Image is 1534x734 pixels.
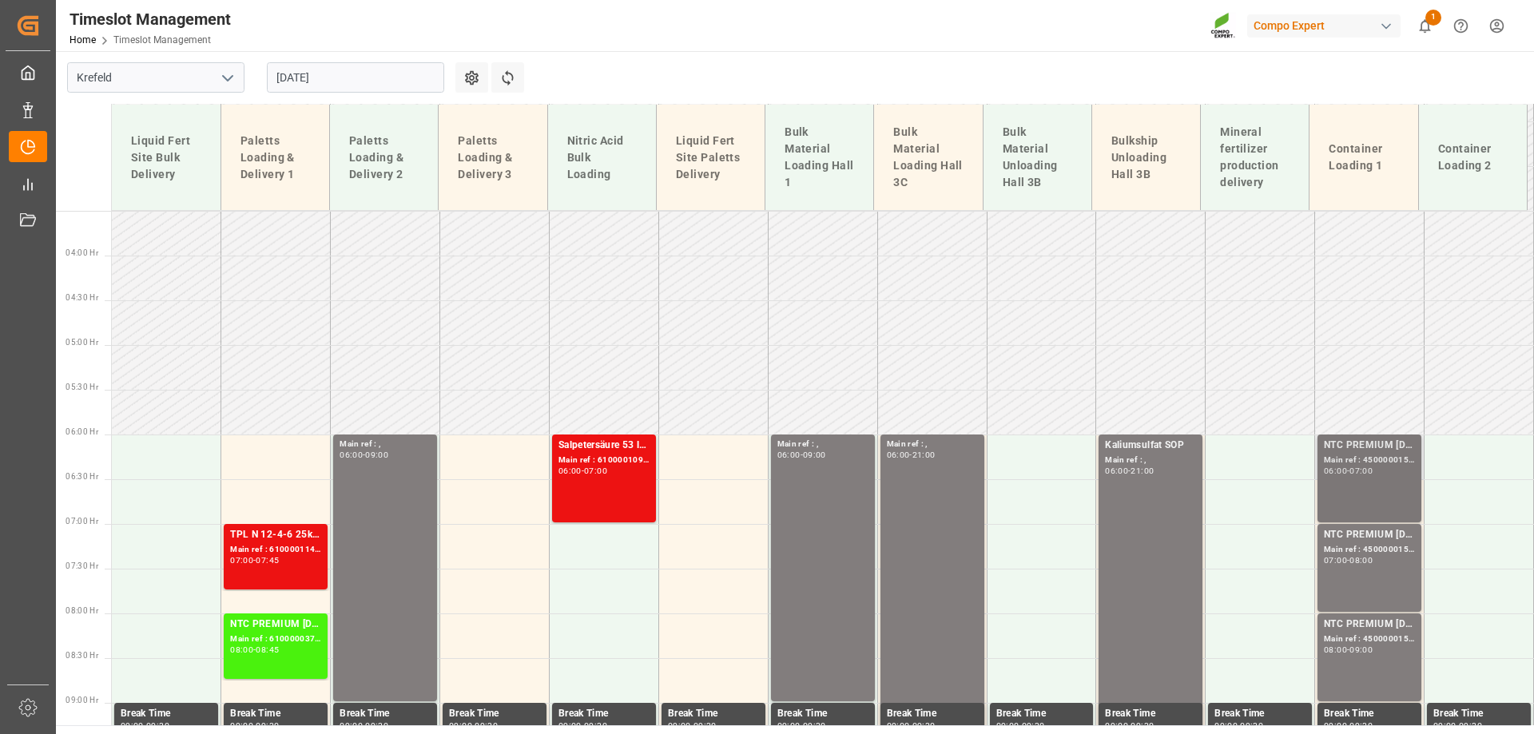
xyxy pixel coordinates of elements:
[887,438,978,451] div: Main ref : ,
[801,722,803,729] div: -
[887,451,910,458] div: 06:00
[1128,467,1131,474] div: -
[1459,722,1482,729] div: 09:30
[1210,12,1236,40] img: Screenshot%202023-09-29%20at%2010.02.21.png_1712312052.png
[230,722,253,729] div: 09:00
[1324,454,1415,467] div: Main ref : 4500000156, 2000000004;
[472,722,475,729] div: -
[1022,722,1045,729] div: 09:30
[668,722,691,729] div: 09:00
[1247,10,1407,41] button: Compo Expert
[253,722,256,729] div: -
[365,722,388,729] div: 09:30
[1214,722,1238,729] div: 09:00
[1443,8,1479,44] button: Help Center
[449,706,540,722] div: Break Time
[475,722,498,729] div: 09:30
[215,65,239,90] button: open menu
[230,646,253,653] div: 08:00
[887,117,969,197] div: Bulk Material Loading Hall 3C
[1322,134,1405,181] div: Container Loading 1
[256,722,279,729] div: 09:30
[256,557,279,564] div: 07:45
[66,651,98,660] span: 08:30 Hr
[1324,527,1415,543] div: NTC PREMIUM [DATE] 25kg (x42) INT;
[1349,557,1373,564] div: 08:00
[267,62,444,93] input: DD.MM.YYYY
[449,722,472,729] div: 09:00
[996,117,1079,197] div: Bulk Material Unloading Hall 3B
[256,646,279,653] div: 08:45
[1407,8,1443,44] button: show 1 new notifications
[66,606,98,615] span: 08:00 Hr
[558,722,582,729] div: 09:00
[670,126,752,189] div: Liquid Fert Site Paletts Delivery
[234,126,316,189] div: Paletts Loading & Delivery 1
[121,722,144,729] div: 09:00
[70,34,96,46] a: Home
[1131,467,1154,474] div: 21:00
[1324,467,1347,474] div: 06:00
[66,472,98,481] span: 06:30 Hr
[1433,706,1524,722] div: Break Time
[1214,117,1296,197] div: Mineral fertilizer production delivery
[1105,438,1196,454] div: Kaliumsulfat SOP
[66,696,98,704] span: 09:00 Hr
[909,722,912,729] div: -
[558,706,650,722] div: Break Time
[777,706,868,722] div: Break Time
[996,722,1019,729] div: 09:00
[887,706,978,722] div: Break Time
[584,722,607,729] div: 09:30
[230,557,253,564] div: 07:00
[66,383,98,391] span: 05:30 Hr
[668,706,759,722] div: Break Time
[363,451,365,458] div: -
[887,722,910,729] div: 09:00
[1105,722,1128,729] div: 09:00
[66,427,98,436] span: 06:00 Hr
[912,451,936,458] div: 21:00
[777,722,801,729] div: 09:00
[66,517,98,526] span: 07:00 Hr
[558,454,650,467] div: Main ref : 6100001093, 2000001003;
[1105,126,1187,189] div: Bulkship Unloading Hall 3B
[1349,646,1373,653] div: 09:00
[691,722,693,729] div: -
[340,451,363,458] div: 06:00
[365,451,388,458] div: 09:00
[253,646,256,653] div: -
[909,451,912,458] div: -
[230,543,321,557] div: Main ref : 6100001143, 2000000706;
[1347,722,1349,729] div: -
[1324,617,1415,633] div: NTC PREMIUM [DATE] 25kg (x42) INT;
[230,527,321,543] div: TPL N 12-4-6 25kg (x40) D,A,CH;TPL K [DATE] 25kg (x40) D,A,CH;HAK Basis 3 [DATE] (+4) 25kg (x48) ...
[803,451,826,458] div: 09:00
[1433,722,1457,729] div: 09:00
[66,561,98,570] span: 07:30 Hr
[66,338,98,347] span: 05:00 Hr
[582,467,584,474] div: -
[1105,467,1128,474] div: 06:00
[1425,10,1441,26] span: 1
[1347,557,1349,564] div: -
[777,438,868,451] div: Main ref : ,
[230,617,321,633] div: NTC PREMIUM [DATE] 50kg (x25) INT MTO;
[121,706,212,722] div: Break Time
[558,467,582,474] div: 06:00
[1432,134,1514,181] div: Container Loading 2
[1349,722,1373,729] div: 09:30
[1019,722,1021,729] div: -
[66,293,98,302] span: 04:30 Hr
[1105,706,1196,722] div: Break Time
[1240,722,1263,729] div: 09:30
[451,126,534,189] div: Paletts Loading & Delivery 3
[777,451,801,458] div: 06:00
[1324,557,1347,564] div: 07:00
[778,117,860,197] div: Bulk Material Loading Hall 1
[801,451,803,458] div: -
[67,62,244,93] input: Type to search/select
[1238,722,1240,729] div: -
[1349,467,1373,474] div: 07:00
[912,722,936,729] div: 09:30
